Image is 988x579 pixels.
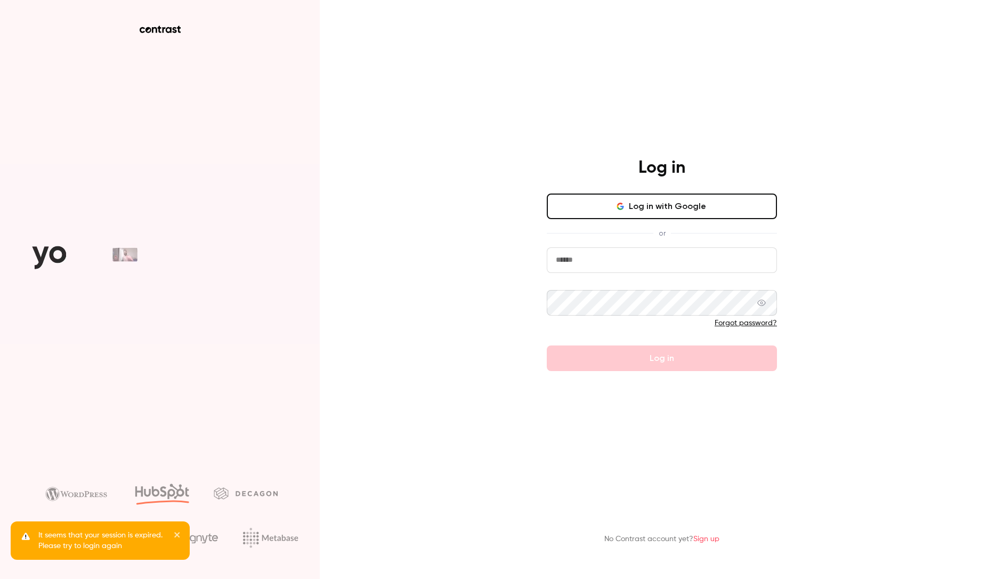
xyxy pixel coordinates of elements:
p: It seems that your session is expired. Please try to login again [38,530,166,551]
a: Sign up [693,535,719,543]
a: Forgot password? [715,319,777,327]
p: No Contrast account yet? [604,534,719,545]
img: decagon [214,487,278,499]
h4: Log in [638,157,685,179]
button: close [174,530,181,543]
button: Log in with Google [547,194,777,219]
span: or [653,228,671,239]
